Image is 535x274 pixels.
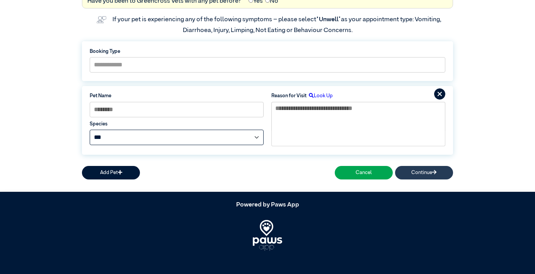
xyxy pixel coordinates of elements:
button: Add Pet [82,166,140,179]
button: Continue [395,166,453,179]
img: vet [94,14,109,26]
label: Pet Name [90,92,264,100]
label: If your pet is experiencing any of the following symptoms – please select as your appointment typ... [112,17,442,34]
label: Reason for Visit [271,92,307,100]
label: Booking Type [90,48,445,55]
h5: Powered by Paws App [82,201,453,209]
img: PawsApp [253,220,283,251]
label: Species [90,120,264,128]
label: Look Up [307,92,333,100]
button: Cancel [335,166,393,179]
span: “Unwell” [316,17,341,23]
